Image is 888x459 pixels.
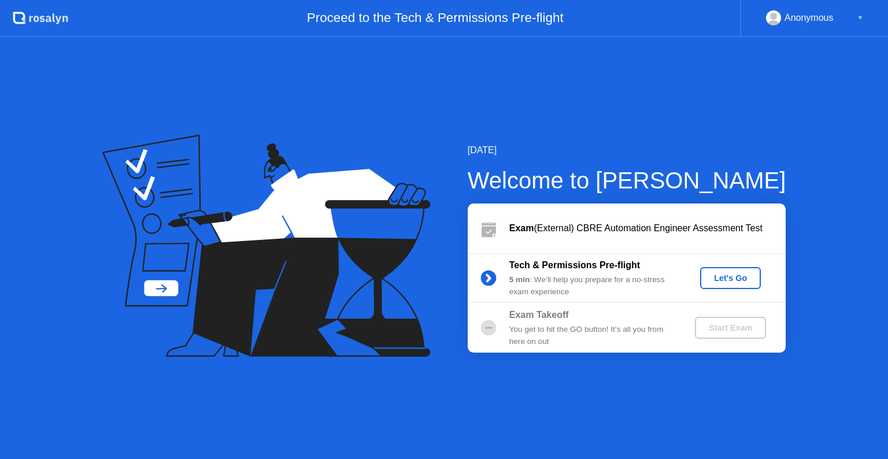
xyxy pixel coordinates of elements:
button: Start Exam [695,317,766,339]
b: Tech & Permissions Pre-flight [509,260,640,270]
div: Anonymous [785,10,834,25]
b: 5 min [509,275,530,284]
b: Exam [509,223,534,233]
div: ▼ [857,10,863,25]
button: Let's Go [700,267,761,289]
div: (External) CBRE Automation Engineer Assessment Test [509,221,786,235]
div: : We’ll help you prepare for a no-stress exam experience [509,274,676,298]
div: [DATE] [468,143,786,157]
div: You get to hit the GO button! It’s all you from here on out [509,324,676,347]
b: Exam Takeoff [509,310,569,320]
div: Welcome to [PERSON_NAME] [468,163,786,198]
div: Start Exam [700,323,761,332]
div: Let's Go [705,273,756,283]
